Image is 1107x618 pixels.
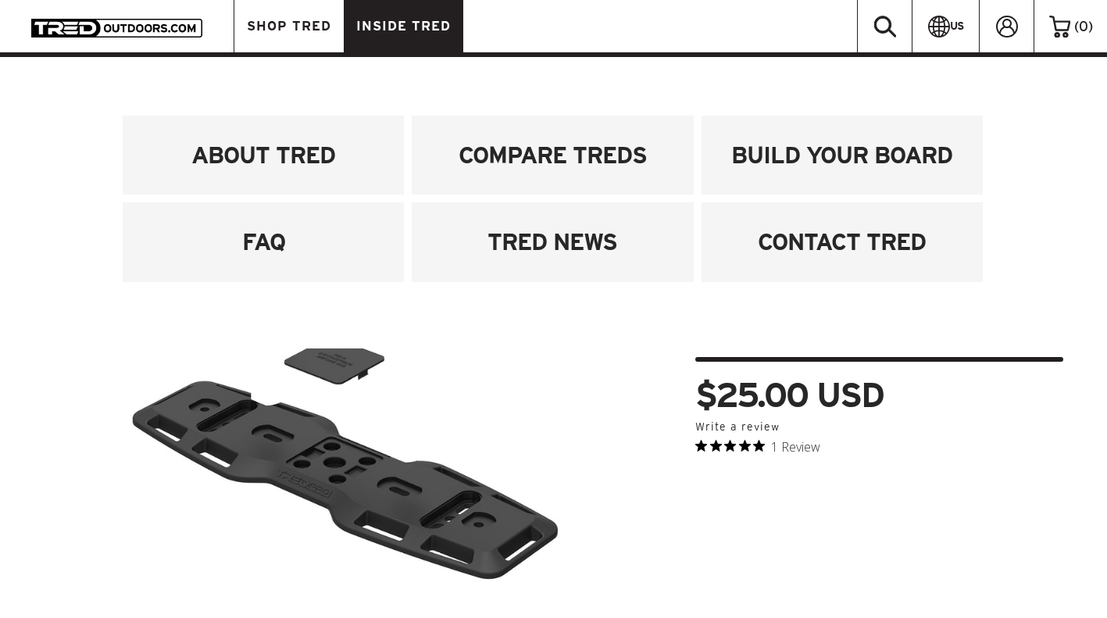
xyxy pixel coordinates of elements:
[702,116,983,195] a: BUILD YOUR BOARD
[356,20,451,33] span: INSIDE TRED
[247,20,331,33] span: SHOP TRED
[123,116,404,195] a: ABOUT TRED
[31,19,202,38] img: TRED Outdoors America
[695,420,780,433] a: Write a review
[695,377,884,412] span: $25.00 USD
[702,202,983,281] a: CONTACT TRED
[123,202,404,281] a: FAQ
[771,434,820,458] span: 1 Review
[1074,20,1093,34] span: ( )
[412,202,693,281] a: TRED NEWS
[1049,16,1070,38] img: cart-icon
[695,434,820,458] button: Rated 5 out of 5 stars from 1 reviews. Jump to reviews.
[1079,19,1088,34] span: 0
[412,116,693,195] a: COMPARE TREDS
